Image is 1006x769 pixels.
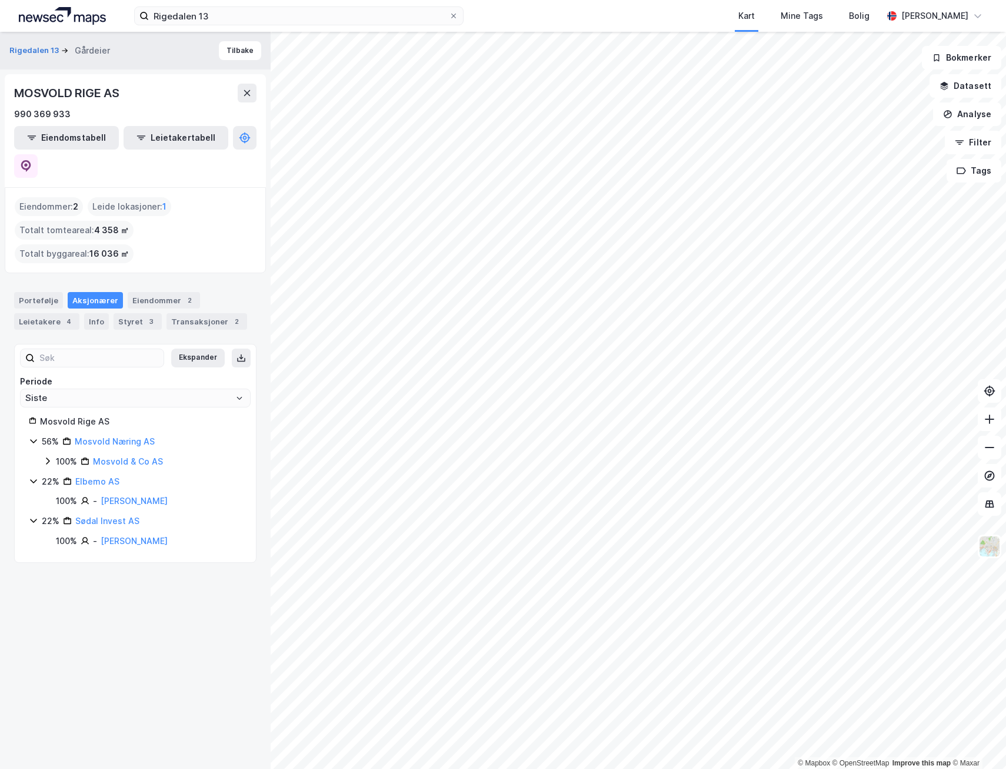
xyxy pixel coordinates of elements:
a: OpenStreetMap [832,759,890,767]
div: 22% [42,514,59,528]
div: Aksjonærer [68,292,123,309]
div: Portefølje [14,292,63,309]
div: 2 [184,294,195,306]
div: 990 369 933 [14,107,71,121]
div: Styret [114,313,162,330]
button: Tilbake [219,41,261,60]
button: Filter [945,131,1001,154]
div: Bolig [849,9,870,23]
a: [PERSON_NAME] [101,496,168,506]
div: Transaksjoner [166,313,247,330]
div: Info [84,313,109,330]
button: Analyse [933,102,1001,126]
div: Mosvold Rige AS [40,415,242,429]
div: Eiendommer : [15,197,83,216]
input: Søk [35,349,164,367]
input: Søk på adresse, matrikkel, gårdeiere, leietakere eller personer [149,7,449,25]
div: Totalt byggareal : [15,244,134,263]
img: Z [978,535,1001,558]
a: [PERSON_NAME] [101,536,168,546]
div: 2 [231,316,242,327]
button: Bokmerker [922,46,1001,69]
div: 3 [145,316,157,327]
button: Rigedalen 13 [9,45,61,57]
a: Mapbox [798,759,830,767]
div: - [93,534,97,548]
div: Eiendommer [128,292,200,309]
button: Ekspander [171,349,225,367]
span: 4 358 ㎡ [94,223,129,237]
div: Mine Tags [781,9,823,23]
input: ClearOpen [21,389,250,407]
button: Datasett [930,74,1001,98]
div: 100% [56,494,77,508]
div: [PERSON_NAME] [901,9,968,23]
button: Leietakertabell [124,126,228,150]
span: 2 [73,200,78,214]
div: 4 [63,316,75,327]
div: 100% [56,534,77,548]
div: Gårdeier [75,44,110,58]
div: Periode [20,374,251,389]
div: Leide lokasjoner : [88,197,171,216]
a: Elbemo AS [75,476,119,486]
img: logo.a4113a55bc3d86da70a041830d287a7e.svg [19,7,106,25]
div: 56% [42,435,59,449]
div: MOSVOLD RIGE AS [14,84,122,102]
button: Open [235,393,244,403]
div: Kart [738,9,755,23]
a: Mosvold & Co AS [93,456,163,466]
button: Tags [947,159,1001,183]
span: 1 [162,200,166,214]
div: - [93,494,97,508]
div: 22% [42,475,59,489]
a: Improve this map [892,759,951,767]
div: Totalt tomteareal : [15,221,134,240]
a: Mosvold Næring AS [75,436,155,446]
a: Sødal Invest AS [75,516,139,526]
span: 16 036 ㎡ [89,247,129,261]
div: 100% [56,455,77,469]
div: Leietakere [14,313,79,330]
button: Eiendomstabell [14,126,119,150]
iframe: Chat Widget [947,712,1006,769]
